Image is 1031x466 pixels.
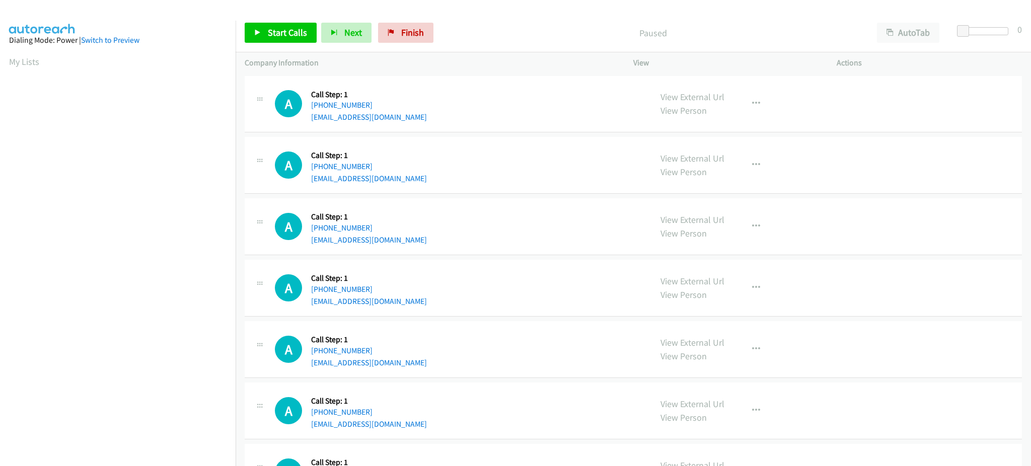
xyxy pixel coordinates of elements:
[275,213,302,240] div: The call is yet to be attempted
[311,396,427,406] h5: Call Step: 1
[275,151,302,179] div: The call is yet to be attempted
[401,27,424,38] span: Finish
[311,212,427,222] h5: Call Step: 1
[275,397,302,424] div: The call is yet to be attempted
[660,412,707,423] a: View Person
[660,166,707,178] a: View Person
[321,23,372,43] button: Next
[311,346,373,355] a: [PHONE_NUMBER]
[311,335,427,345] h5: Call Step: 1
[275,336,302,363] div: The call is yet to be attempted
[275,90,302,117] div: The call is yet to be attempted
[877,23,939,43] button: AutoTab
[275,397,302,424] h1: A
[245,23,317,43] a: Start Calls
[275,336,302,363] h1: A
[311,223,373,232] a: [PHONE_NUMBER]
[660,214,724,225] a: View External Url
[962,27,1008,35] div: Delay between calls (in seconds)
[311,90,427,100] h5: Call Step: 1
[660,275,724,287] a: View External Url
[81,35,139,45] a: Switch to Preview
[311,150,427,161] h5: Call Step: 1
[660,152,724,164] a: View External Url
[9,56,39,67] a: My Lists
[311,358,427,367] a: [EMAIL_ADDRESS][DOMAIN_NAME]
[311,284,373,294] a: [PHONE_NUMBER]
[660,227,707,239] a: View Person
[633,57,819,69] p: View
[311,112,427,122] a: [EMAIL_ADDRESS][DOMAIN_NAME]
[311,273,427,283] h5: Call Step: 1
[275,151,302,179] h1: A
[275,90,302,117] h1: A
[311,419,427,429] a: [EMAIL_ADDRESS][DOMAIN_NAME]
[9,34,227,46] div: Dialing Mode: Power |
[660,350,707,362] a: View Person
[660,289,707,300] a: View Person
[311,296,427,306] a: [EMAIL_ADDRESS][DOMAIN_NAME]
[837,57,1022,69] p: Actions
[245,57,615,69] p: Company Information
[275,274,302,301] h1: A
[311,407,373,417] a: [PHONE_NUMBER]
[660,91,724,103] a: View External Url
[275,213,302,240] h1: A
[268,27,307,38] span: Start Calls
[344,27,362,38] span: Next
[660,337,724,348] a: View External Url
[311,100,373,110] a: [PHONE_NUMBER]
[378,23,433,43] a: Finish
[1017,23,1022,36] div: 0
[447,26,859,40] p: Paused
[311,162,373,171] a: [PHONE_NUMBER]
[311,174,427,183] a: [EMAIL_ADDRESS][DOMAIN_NAME]
[660,105,707,116] a: View Person
[660,398,724,410] a: View External Url
[275,274,302,301] div: The call is yet to be attempted
[311,235,427,245] a: [EMAIL_ADDRESS][DOMAIN_NAME]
